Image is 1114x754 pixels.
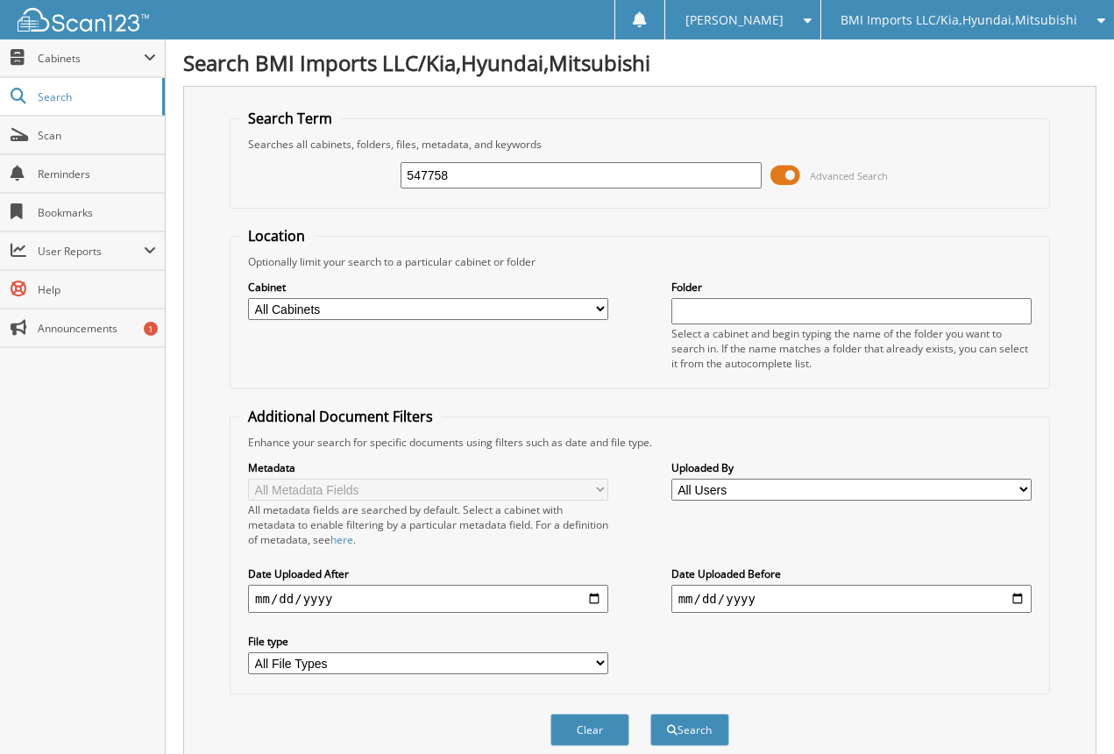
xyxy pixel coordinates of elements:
[239,435,1040,450] div: Enhance your search for specific documents using filters such as date and file type.
[671,460,1032,475] label: Uploaded By
[144,322,158,336] div: 1
[239,407,442,426] legend: Additional Document Filters
[38,205,156,220] span: Bookmarks
[18,8,149,32] img: scan123-logo-white.svg
[248,634,608,649] label: File type
[239,254,1040,269] div: Optionally limit your search to a particular cabinet or folder
[38,244,144,259] span: User Reports
[650,714,729,746] button: Search
[239,137,1040,152] div: Searches all cabinets, folders, files, metadata, and keywords
[810,169,888,182] span: Advanced Search
[248,460,608,475] label: Metadata
[330,532,353,547] a: here
[38,321,156,336] span: Announcements
[248,502,608,547] div: All metadata fields are searched by default. Select a cabinet with metadata to enable filtering b...
[38,282,156,297] span: Help
[183,48,1096,77] h1: Search BMI Imports LLC/Kia,Hyundai,Mitsubishi
[248,566,608,581] label: Date Uploaded After
[239,226,314,245] legend: Location
[685,15,784,25] span: [PERSON_NAME]
[248,585,608,613] input: start
[671,280,1032,295] label: Folder
[38,128,156,143] span: Scan
[38,89,153,104] span: Search
[38,51,144,66] span: Cabinets
[248,280,608,295] label: Cabinet
[239,109,341,128] legend: Search Term
[671,326,1032,371] div: Select a cabinet and begin typing the name of the folder you want to search in. If the name match...
[38,167,156,181] span: Reminders
[671,566,1032,581] label: Date Uploaded Before
[671,585,1032,613] input: end
[550,714,629,746] button: Clear
[841,15,1077,25] span: BMI Imports LLC/Kia,Hyundai,Mitsubishi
